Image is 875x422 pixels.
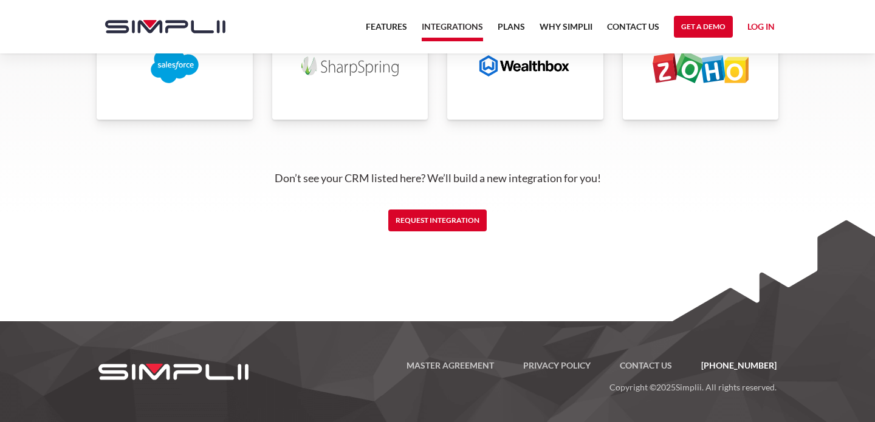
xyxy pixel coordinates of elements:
[747,19,775,38] a: Log in
[366,19,407,41] a: Features
[674,16,733,38] a: Get a Demo
[392,358,509,373] a: Master Agreement
[605,358,687,373] a: Contact US
[105,20,225,33] img: Simplii
[271,373,777,395] p: Copyright © Simplii. All rights reserved.
[540,19,592,41] a: Why Simplii
[607,19,659,41] a: Contact US
[509,358,605,373] a: Privacy Policy
[687,358,777,373] a: [PHONE_NUMBER]
[656,382,676,392] span: 2025
[388,209,487,231] a: Request Integration
[422,19,483,41] a: Integrations
[498,19,525,41] a: Plans
[93,171,782,185] p: Don’t see your CRM listed here? We’ll build a new integration for you!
